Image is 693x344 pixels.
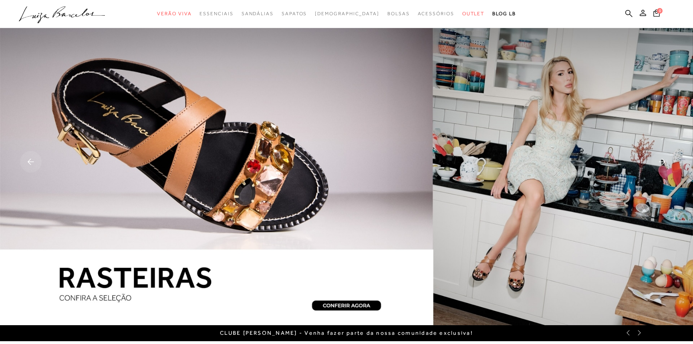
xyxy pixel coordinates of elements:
a: categoryNavScreenReaderText [282,6,307,21]
a: categoryNavScreenReaderText [462,6,485,21]
span: Acessórios [418,11,454,16]
span: Sapatos [282,11,307,16]
a: noSubCategoriesText [315,6,379,21]
span: [DEMOGRAPHIC_DATA] [315,11,379,16]
a: CLUBE [PERSON_NAME] - Venha fazer parte da nossa comunidade exclusiva! [220,330,473,336]
span: Outlet [462,11,485,16]
span: 0 [657,8,663,14]
button: 0 [651,9,662,20]
a: categoryNavScreenReaderText [157,6,191,21]
a: categoryNavScreenReaderText [418,6,454,21]
span: BLOG LB [492,11,516,16]
a: categoryNavScreenReaderText [199,6,233,21]
a: BLOG LB [492,6,516,21]
span: Sandálias [242,11,274,16]
span: Bolsas [387,11,410,16]
a: categoryNavScreenReaderText [242,6,274,21]
span: Verão Viva [157,11,191,16]
span: Essenciais [199,11,233,16]
a: categoryNavScreenReaderText [387,6,410,21]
